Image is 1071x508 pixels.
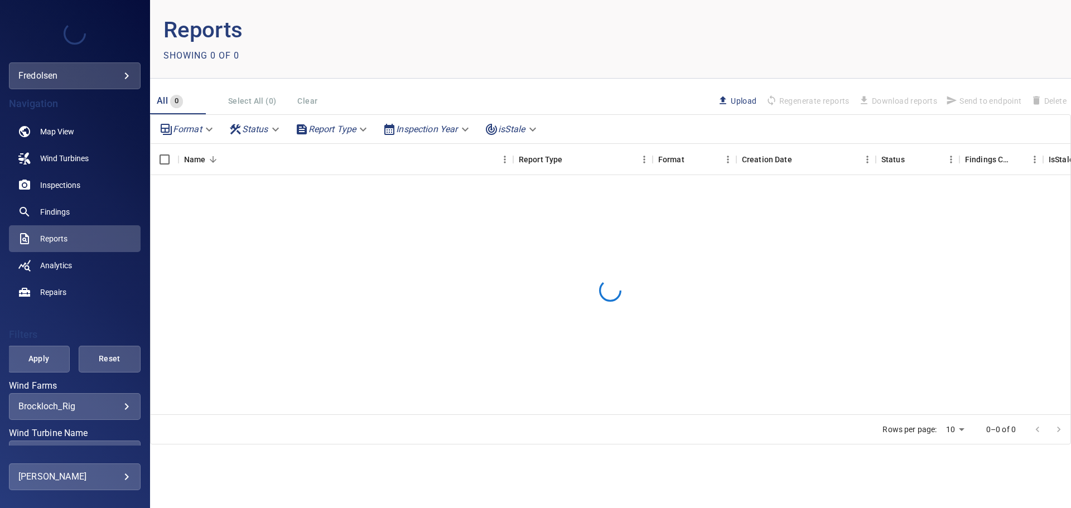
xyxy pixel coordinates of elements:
[173,124,202,134] em: Format
[498,124,525,134] em: isStale
[178,144,513,175] div: Name
[1027,420,1069,438] nav: pagination navigation
[882,424,937,435] p: Rows per page:
[18,67,131,85] div: fredolsen
[9,118,141,145] a: map noActive
[9,225,141,252] a: reports active
[184,144,206,175] div: Name
[396,124,457,134] em: Inspection Year
[291,119,374,139] div: Report Type
[242,124,268,134] em: Status
[717,95,756,107] span: Upload
[986,424,1016,435] p: 0–0 of 0
[959,144,1043,175] div: Findings Count
[653,144,736,175] div: Format
[943,151,959,168] button: Menu
[9,98,141,109] h4: Navigation
[496,151,513,168] button: Menu
[18,401,131,412] div: Brockloch_Rig
[720,151,736,168] button: Menu
[9,145,141,172] a: windturbines noActive
[876,144,959,175] div: Status
[224,119,286,139] div: Status
[881,144,905,175] div: Status
[9,329,141,340] h4: Filters
[308,124,356,134] em: Report Type
[859,151,876,168] button: Menu
[9,393,141,420] div: Wind Farms
[792,152,808,167] button: Sort
[1011,152,1026,167] button: Sort
[9,381,141,390] label: Wind Farms
[9,441,141,467] div: Wind Turbine Name
[965,144,1011,175] div: Findings Count
[93,352,127,366] span: Reset
[157,95,168,106] span: All
[170,95,183,108] span: 0
[684,152,700,167] button: Sort
[155,119,220,139] div: Format
[40,206,70,217] span: Findings
[742,144,792,175] div: Creation Date
[378,119,475,139] div: Inspection Year
[713,91,761,110] button: Upload
[9,172,141,199] a: inspections noActive
[658,144,684,175] div: Format
[205,152,221,167] button: Sort
[163,13,611,47] p: Reports
[18,468,131,486] div: [PERSON_NAME]
[8,346,70,372] button: Apply
[79,346,141,372] button: Reset
[736,144,876,175] div: Creation Date
[40,153,89,164] span: Wind Turbines
[513,144,653,175] div: Report Type
[480,119,543,139] div: isStale
[9,252,141,279] a: analytics noActive
[9,62,141,89] div: fredolsen
[9,429,141,438] label: Wind Turbine Name
[1026,151,1043,168] button: Menu
[40,287,66,298] span: Repairs
[9,199,141,225] a: findings noActive
[40,126,74,137] span: Map View
[40,180,80,191] span: Inspections
[519,144,563,175] div: Report Type
[636,151,653,168] button: Menu
[22,352,56,366] span: Apply
[942,422,968,438] div: 10
[163,49,239,62] p: Showing 0 of 0
[562,152,578,167] button: Sort
[9,279,141,306] a: repairs noActive
[905,152,920,167] button: Sort
[40,260,72,271] span: Analytics
[40,233,67,244] span: Reports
